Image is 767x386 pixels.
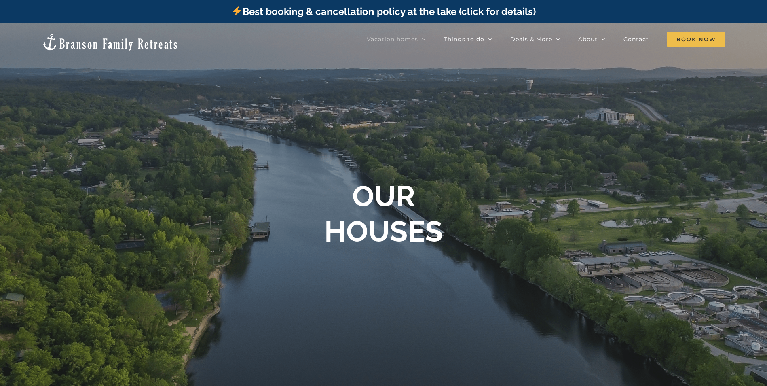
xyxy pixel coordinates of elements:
a: Best booking & cancellation policy at the lake (click for details) [231,6,535,17]
span: Deals & More [510,36,552,42]
nav: Main Menu [367,31,725,47]
span: Things to do [444,36,484,42]
a: Deals & More [510,31,560,47]
b: OUR HOUSES [324,179,443,248]
a: About [578,31,605,47]
span: Vacation homes [367,36,418,42]
span: About [578,36,598,42]
a: Book Now [667,31,725,47]
a: Vacation homes [367,31,426,47]
a: Contact [623,31,649,47]
img: ⚡️ [232,6,242,16]
span: Contact [623,36,649,42]
img: Branson Family Retreats Logo [42,33,179,51]
span: Book Now [667,32,725,47]
a: Things to do [444,31,492,47]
